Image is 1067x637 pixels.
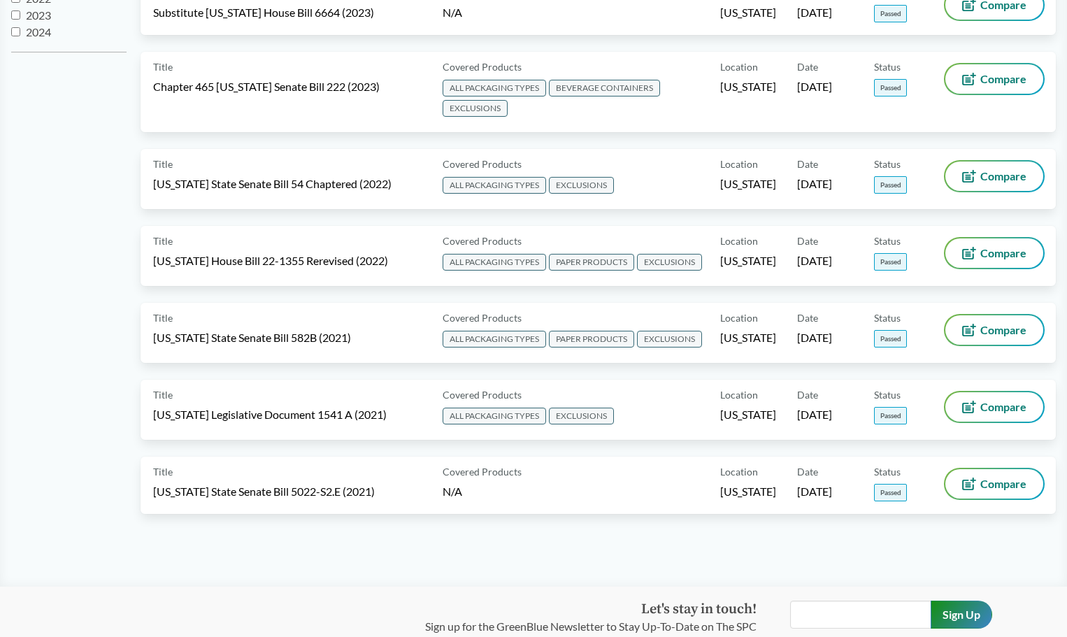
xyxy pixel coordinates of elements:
span: [US_STATE] Legislative Document 1541 A (2021) [153,407,387,422]
span: Title [153,464,173,479]
span: Location [720,464,758,479]
span: Covered Products [443,464,522,479]
span: [US_STATE] [720,330,776,345]
span: PAPER PRODUCTS [549,254,634,271]
span: ALL PACKAGING TYPES [443,254,546,271]
span: Location [720,234,758,248]
span: [DATE] [797,330,832,345]
span: [US_STATE] [720,484,776,499]
span: Date [797,59,818,74]
span: Compare [980,401,1026,413]
span: Title [153,59,173,74]
button: Compare [945,238,1043,268]
span: Status [874,234,901,248]
span: Compare [980,478,1026,489]
input: 2024 [11,27,20,36]
span: Passed [874,330,907,348]
span: [US_STATE] [720,407,776,422]
span: [DATE] [797,5,832,20]
span: PAPER PRODUCTS [549,331,634,348]
button: Compare [945,315,1043,345]
span: Location [720,59,758,74]
span: Status [874,157,901,171]
span: Date [797,310,818,325]
span: ALL PACKAGING TYPES [443,80,546,96]
button: Compare [945,469,1043,499]
span: Substitute [US_STATE] House Bill 6664 (2023) [153,5,374,20]
span: ALL PACKAGING TYPES [443,177,546,194]
span: Compare [980,248,1026,259]
span: [DATE] [797,407,832,422]
button: Compare [945,392,1043,422]
button: Compare [945,162,1043,191]
span: Compare [980,73,1026,85]
span: Passed [874,484,907,501]
span: Compare [980,324,1026,336]
span: [US_STATE] [720,176,776,192]
span: EXCLUSIONS [443,100,508,117]
span: Passed [874,5,907,22]
span: Passed [874,407,907,424]
span: Status [874,310,901,325]
span: Covered Products [443,59,522,74]
span: ALL PACKAGING TYPES [443,331,546,348]
span: Date [797,234,818,248]
span: [US_STATE] [720,5,776,20]
span: Title [153,234,173,248]
span: Location [720,387,758,402]
span: 2023 [26,8,51,22]
span: Covered Products [443,310,522,325]
span: EXCLUSIONS [549,177,614,194]
span: Location [720,157,758,171]
span: N/A [443,6,462,19]
span: [US_STATE] State Senate Bill 54 Chaptered (2022) [153,176,392,192]
span: Title [153,157,173,171]
span: Passed [874,176,907,194]
span: [US_STATE] State Senate Bill 5022-S2.E (2021) [153,484,375,499]
span: EXCLUSIONS [637,331,702,348]
span: [US_STATE] State Senate Bill 582B (2021) [153,330,351,345]
span: [DATE] [797,253,832,269]
span: Compare [980,171,1026,182]
span: Title [153,387,173,402]
span: Covered Products [443,157,522,171]
span: [DATE] [797,484,832,499]
span: Chapter 465 [US_STATE] Senate Bill 222 (2023) [153,79,380,94]
span: Location [720,310,758,325]
span: [US_STATE] [720,79,776,94]
span: 2024 [26,25,51,38]
p: Sign up for the GreenBlue Newsletter to Stay Up-To-Date on The SPC [425,618,757,635]
span: EXCLUSIONS [637,254,702,271]
span: ALL PACKAGING TYPES [443,408,546,424]
span: Status [874,387,901,402]
span: Date [797,387,818,402]
span: Date [797,464,818,479]
button: Compare [945,64,1043,94]
span: BEVERAGE CONTAINERS [549,80,660,96]
span: EXCLUSIONS [549,408,614,424]
span: Status [874,59,901,74]
span: Covered Products [443,234,522,248]
span: N/A [443,485,462,498]
span: [DATE] [797,79,832,94]
span: Passed [874,79,907,96]
span: [US_STATE] House Bill 22-1355 Rerevised (2022) [153,253,388,269]
input: 2023 [11,10,20,20]
span: Covered Products [443,387,522,402]
span: [US_STATE] [720,253,776,269]
span: Date [797,157,818,171]
span: Status [874,464,901,479]
span: Title [153,310,173,325]
input: Sign Up [931,601,992,629]
strong: Let's stay in touch! [641,601,757,618]
span: [DATE] [797,176,832,192]
span: Passed [874,253,907,271]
